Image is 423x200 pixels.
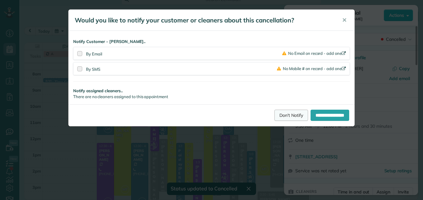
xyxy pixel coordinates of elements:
[73,39,350,45] strong: Notify Customer - [PERSON_NAME]..
[342,17,347,24] span: ✕
[274,110,308,121] a: Don't Notify
[86,51,282,57] div: By Email
[73,88,350,94] strong: Notify assigned cleaners..
[86,65,277,72] div: By SMS
[73,94,168,99] span: There are no cleaners assigned to this appointment
[75,16,333,25] h5: Would you like to notify your customer or cleaners about this cancellation?
[282,51,347,56] a: No Email on record - add one
[277,66,347,71] a: No Mobile # on record - add one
